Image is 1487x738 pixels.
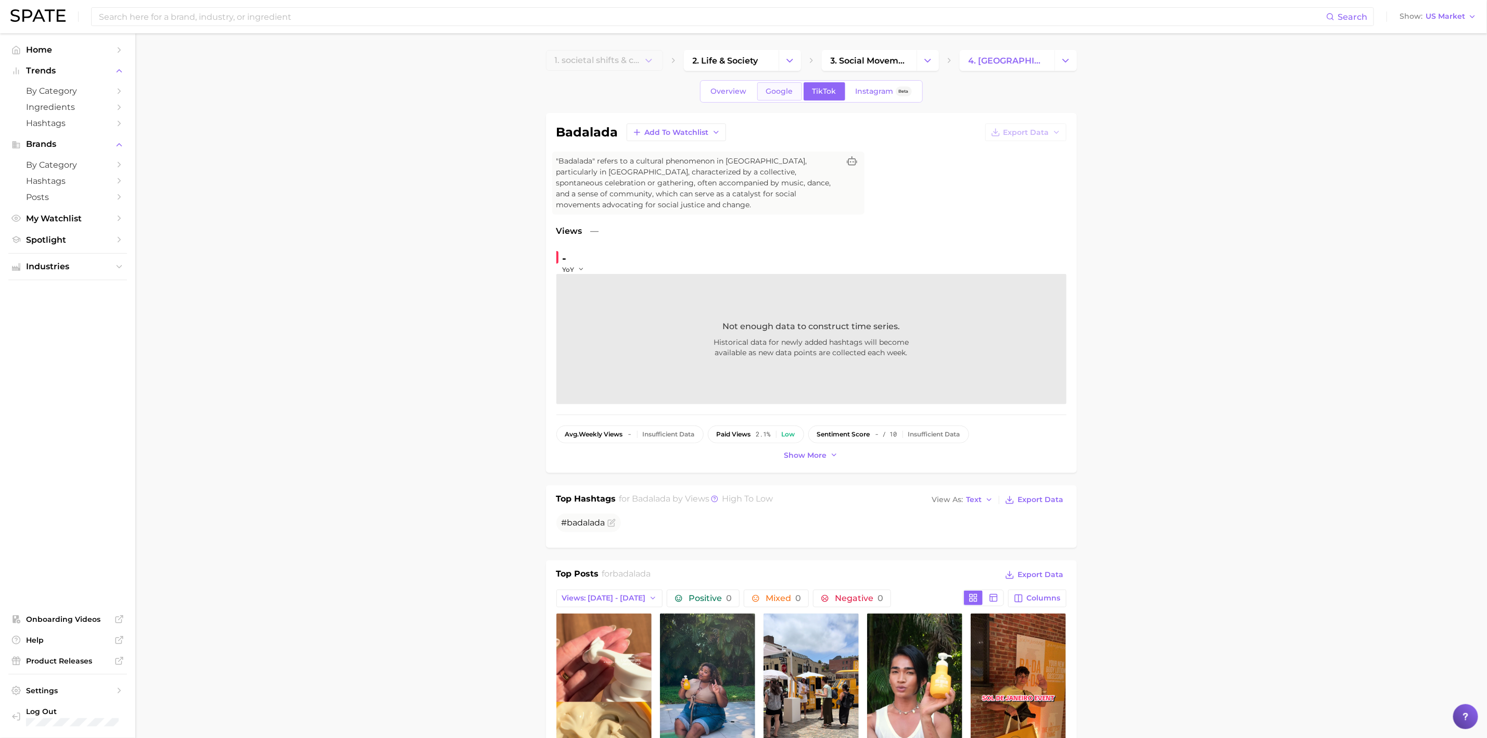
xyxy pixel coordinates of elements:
a: Product Releases [8,653,127,669]
button: 1. societal shifts & cultureChoose Category [546,50,663,71]
span: Show [1400,14,1422,19]
button: Show more [782,448,841,462]
button: Brands [8,136,127,152]
a: Log out. Currently logged in with e-mail jdurbin@soldejaneiro.com. [8,704,127,730]
button: Flag as miscategorized or irrelevant [607,519,616,527]
a: Hashtags [8,115,127,131]
button: Export Data [1002,493,1066,507]
h1: Top Hashtags [556,493,616,507]
span: Show more [784,451,827,460]
a: Home [8,42,127,58]
span: — [591,225,599,237]
span: high to low [722,494,773,504]
button: View AsText [930,493,996,507]
a: 2. life & society [684,50,779,71]
h1: badalada [556,126,618,139]
button: Columns [1008,590,1066,607]
button: Change Category [779,50,801,71]
span: Instagram [856,87,894,96]
span: Log Out [26,707,122,716]
span: Positive [689,594,732,603]
span: Trends [26,66,109,76]
button: Export Data [1002,568,1066,582]
span: Export Data [1003,128,1049,137]
span: Industries [26,262,109,271]
span: Google [766,87,793,96]
abbr: average [565,430,579,438]
button: Industries [8,259,127,274]
span: Add to Watchlist [645,128,709,137]
span: Brands [26,140,109,149]
a: Posts [8,189,127,205]
span: # [562,518,605,528]
span: Beta [899,87,909,96]
span: Text [967,497,982,503]
span: 1. societal shifts & culture Choose Category [555,56,643,65]
span: by Category [26,160,109,170]
span: - / 10 [875,431,897,438]
span: Help [26,635,109,645]
input: Search here for a brand, industry, or ingredient [98,8,1326,26]
a: by Category [8,157,127,173]
span: 4. [GEOGRAPHIC_DATA] [969,56,1046,66]
span: Home [26,45,109,55]
button: YoY [563,265,585,274]
span: Settings [26,686,109,695]
span: 0 [726,593,732,603]
span: Not enough data to construct time series. [722,320,900,333]
button: Add to Watchlist [627,123,726,141]
span: 3. social movements [831,56,908,66]
span: Views [556,225,582,237]
span: Onboarding Videos [26,615,109,624]
span: Columns [1027,594,1061,603]
button: Change Category [917,50,939,71]
span: "Badalada" refers to a cultural phenomenon in [GEOGRAPHIC_DATA], particularly in [GEOGRAPHIC_DATA... [556,156,840,210]
h2: for [602,568,651,583]
button: paid views2.1%Low [708,426,804,443]
a: 3. social movements [822,50,917,71]
span: Spotlight [26,235,109,245]
a: My Watchlist [8,210,127,227]
a: Google [757,82,802,101]
span: View As [932,497,963,503]
a: Spotlight [8,232,127,248]
a: Onboarding Videos [8,611,127,627]
span: weekly views [565,431,623,438]
h2: for by Views [619,493,773,507]
span: badalada [567,518,605,528]
span: 2.1% [756,431,771,438]
span: 0 [878,593,883,603]
span: Hashtags [26,118,109,128]
span: Product Releases [26,656,109,666]
span: 2. life & society [693,56,758,66]
button: ShowUS Market [1397,10,1479,23]
span: paid views [717,431,751,438]
span: My Watchlist [26,214,109,223]
div: Insufficient Data [908,431,960,438]
a: 4. [GEOGRAPHIC_DATA] [960,50,1054,71]
span: US Market [1426,14,1465,19]
span: Posts [26,192,109,202]
span: Hashtags [26,176,109,186]
div: Low [782,431,795,438]
button: Change Category [1054,50,1077,71]
h1: Top Posts [556,568,599,583]
a: TikTok [804,82,845,101]
span: YoY [563,265,575,274]
span: Export Data [1018,495,1064,504]
button: Trends [8,63,127,79]
span: Search [1338,12,1367,22]
span: Views: [DATE] - [DATE] [562,594,646,603]
a: InstagramBeta [847,82,921,101]
img: SPATE [10,9,66,22]
span: TikTok [812,87,836,96]
a: by Category [8,83,127,99]
a: Help [8,632,127,648]
a: Settings [8,683,127,698]
span: badalada [613,569,651,579]
a: Ingredients [8,99,127,115]
button: Views: [DATE] - [DATE] [556,590,663,607]
button: sentiment score- / 10Insufficient Data [808,426,969,443]
span: Overview [711,87,747,96]
span: Export Data [1018,570,1064,579]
